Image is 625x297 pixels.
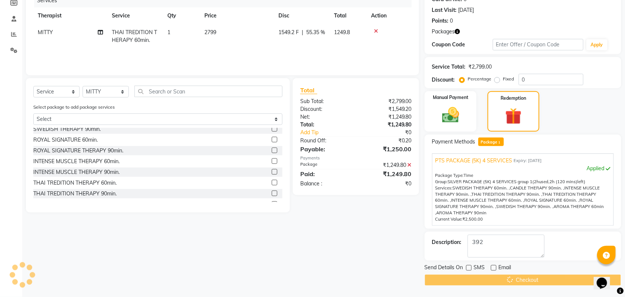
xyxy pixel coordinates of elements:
[295,137,356,145] div: Round Off:
[435,179,448,184] span: Group:
[499,264,511,273] span: Email
[295,145,356,154] div: Payable:
[451,198,525,203] span: INTENSE MUSCLE THERAPY 60min. ,
[432,238,462,246] div: Description:
[306,29,325,36] span: 55.35 %
[497,141,501,145] span: 1
[356,121,417,129] div: ₹1,249.80
[278,29,299,36] span: 1549.2 F
[274,7,330,24] th: Disc
[586,39,608,50] button: Apply
[356,113,417,121] div: ₹1,249.80
[33,190,117,198] div: THAI TREDITION THERAPY 90min.
[33,158,120,165] div: INTENSE MUSCLE THERAPY 60min.
[500,106,527,126] img: _gift.svg
[448,179,533,184] span: SILVER PACKAGE (5K) 4 SERVICES group 1
[432,6,457,14] div: Last Visit:
[366,129,417,136] div: ₹0
[432,28,455,36] span: Packages
[435,157,512,165] span: PTS PACKAGE (5K) 4 SERVICES
[435,217,463,222] span: Current Value:
[474,264,485,273] span: SMS
[432,63,466,71] div: Service Total:
[300,155,412,161] div: Payments
[33,201,98,208] div: SHIATSU THERAPY 60min.
[425,264,463,273] span: Send Details On
[295,169,356,178] div: Paid:
[514,158,542,164] span: Expiry: [DATE]
[510,185,565,191] span: CANDLE THERAPY 90min. ,
[33,136,98,144] div: ROYAL SIGNATURE 60min.
[437,210,487,215] span: AROMA THERAPY 90min
[300,86,317,94] span: Total
[501,95,527,102] label: Redemption
[302,29,303,36] span: |
[493,39,584,50] input: Enter Offer / Coupon Code
[295,113,356,121] div: Net:
[432,138,475,146] span: Payment Methods
[594,267,618,290] iframe: chat widget
[435,185,453,191] span: Services:
[453,185,510,191] span: SWEDISH THERAPY 60min. ,
[463,217,483,222] span: ₹2,500.00
[356,161,417,169] div: ₹1,249.80
[472,192,542,197] span: THAI TREDITION THERAPY 90min. ,
[295,121,356,129] div: Total:
[525,198,580,203] span: ROYAL SIGNATURE 60min. ,
[204,29,216,36] span: 2799
[134,86,283,97] input: Search or Scan
[448,179,586,184] span: used, left)
[33,147,123,155] div: ROYAL SIGNATURE THERAPY 90min.
[478,138,504,146] span: Package
[497,204,554,209] span: SWEDISH THERAPY 90min. ,
[435,204,604,215] span: AROMA THERAPY 60min ,
[33,104,115,110] label: Select package to add package services
[435,165,611,172] div: Applied
[533,179,539,184] span: (2h
[295,105,356,113] div: Discount:
[295,161,356,169] div: Package
[469,63,492,71] div: ₹2,799.00
[432,76,455,84] div: Discount:
[437,105,465,125] img: _cash.svg
[356,180,417,188] div: ₹0
[432,17,449,25] div: Points:
[468,76,492,82] label: Percentage
[550,179,578,184] span: 2h (120 mins)
[432,41,493,49] div: Coupon Code
[433,94,468,101] label: Manual Payment
[33,7,107,24] th: Therapist
[464,173,474,178] span: Time
[435,173,464,178] span: Package Type:
[435,185,600,197] span: INTENSE MUSCLE THERAPY 90min. ,
[458,6,474,14] div: [DATE]
[33,168,120,176] div: INTENSE MUSCLE THERAPY 90min.
[112,29,157,43] span: THAI TREDITION THERAPY 60min.
[356,145,417,154] div: ₹1,250.00
[38,29,53,36] span: MITTY
[367,7,412,24] th: Action
[167,29,170,36] span: 1
[163,7,200,24] th: Qty
[200,7,274,24] th: Price
[356,105,417,113] div: ₹1,549.20
[503,76,514,82] label: Fixed
[450,17,453,25] div: 0
[295,98,356,105] div: Sub Total:
[334,29,350,36] span: 1249.8
[33,125,101,133] div: SWEDISH THERAPY 90min.
[330,7,367,24] th: Total
[33,179,117,187] div: THAI TREDITION THERAPY 60min.
[107,7,163,24] th: Service
[356,98,417,105] div: ₹2,799.00
[356,169,417,178] div: ₹1,249.80
[295,180,356,188] div: Balance :
[295,129,366,136] a: Add Tip
[356,137,417,145] div: ₹0.20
